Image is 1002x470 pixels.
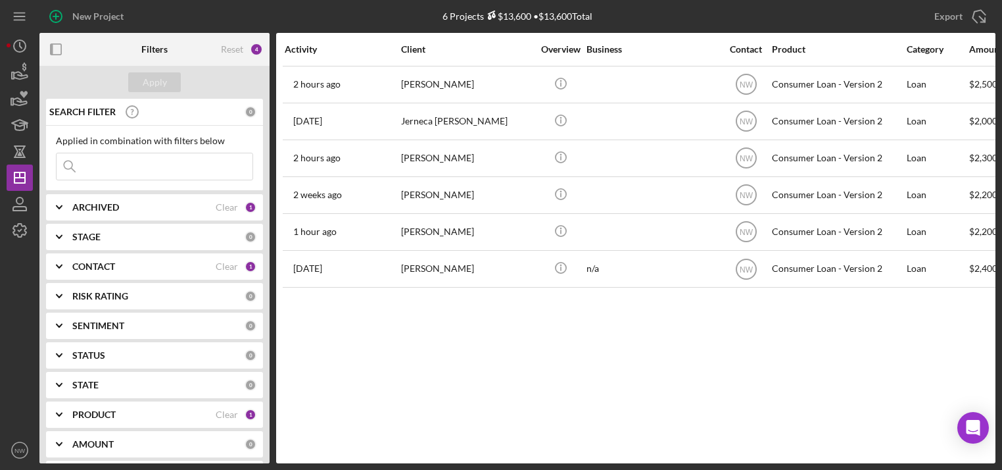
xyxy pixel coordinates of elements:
span: $2,500 [969,78,997,90]
div: Activity [285,44,400,55]
time: 2025-09-18 18:04 [293,190,342,200]
div: [PERSON_NAME] [401,67,533,102]
button: New Project [39,3,137,30]
b: CONTACT [72,261,115,272]
text: NW [740,265,753,274]
div: 0 [245,231,256,243]
div: 0 [245,106,256,118]
div: Business [586,44,718,55]
div: $13,600 [484,11,531,22]
div: Consumer Loan - Version 2 [772,215,903,249]
div: Apply [143,72,167,92]
text: NW [740,191,753,200]
text: NW [740,80,753,90]
div: Clear [216,261,238,272]
div: 0 [245,379,256,391]
div: 4 [250,43,263,56]
button: Export [921,3,995,30]
b: STAGE [72,232,101,242]
div: Loan [907,67,968,102]
div: [PERSON_NAME] [401,215,533,249]
b: ARCHIVED [72,202,119,213]
span: $2,200 [969,226,997,237]
div: Loan [907,104,968,139]
text: NW [14,447,26,454]
div: Category [907,44,968,55]
button: NW [7,437,33,463]
div: Applied in combination with filters below [56,136,253,146]
div: 0 [245,320,256,332]
div: 0 [245,350,256,361]
div: Consumer Loan - Version 2 [772,251,903,286]
time: 2025-09-29 17:00 [293,153,341,163]
b: RISK RATING [72,291,128,301]
b: AMOUNT [72,439,114,450]
b: STATE [72,380,99,390]
text: NW [740,228,753,237]
span: $2,200 [969,189,997,200]
div: Export [934,3,963,30]
div: Loan [907,141,968,176]
div: 1 [245,261,256,273]
b: Filters [141,44,168,55]
div: Overview [536,44,585,55]
time: 2025-09-29 17:21 [293,226,337,237]
div: Consumer Loan - Version 2 [772,141,903,176]
div: Loan [907,215,968,249]
div: Loan [907,251,968,286]
time: 2025-09-25 21:32 [293,116,322,126]
time: 2025-09-29 17:10 [293,79,341,90]
button: Apply [128,72,181,92]
div: Product [772,44,903,55]
div: [PERSON_NAME] [401,251,533,286]
b: STATUS [72,350,105,361]
div: 0 [245,438,256,450]
span: $2,400 [969,263,997,274]
div: 1 [245,201,256,213]
b: SENTIMENT [72,321,124,331]
div: Consumer Loan - Version 2 [772,67,903,102]
div: New Project [72,3,124,30]
span: $2,300 [969,152,997,163]
div: Client [401,44,533,55]
b: SEARCH FILTER [49,107,116,117]
div: 1 [245,409,256,421]
b: PRODUCT [72,409,116,420]
div: [PERSON_NAME] [401,141,533,176]
text: NW [740,154,753,163]
div: 0 [245,290,256,302]
div: [PERSON_NAME] [401,178,533,213]
time: 2025-09-10 22:48 [293,263,322,274]
span: $2,000 [969,115,997,126]
div: Contact [721,44,771,55]
div: Open Intercom Messenger [957,412,989,444]
div: Consumer Loan - Version 2 [772,178,903,213]
div: Jerneca [PERSON_NAME] [401,104,533,139]
div: 6 Projects • $13,600 Total [442,11,592,22]
div: Reset [221,44,243,55]
div: n/a [586,251,718,286]
div: Clear [216,202,238,213]
div: Clear [216,409,238,420]
div: Loan [907,178,968,213]
div: Consumer Loan - Version 2 [772,104,903,139]
text: NW [740,117,753,126]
